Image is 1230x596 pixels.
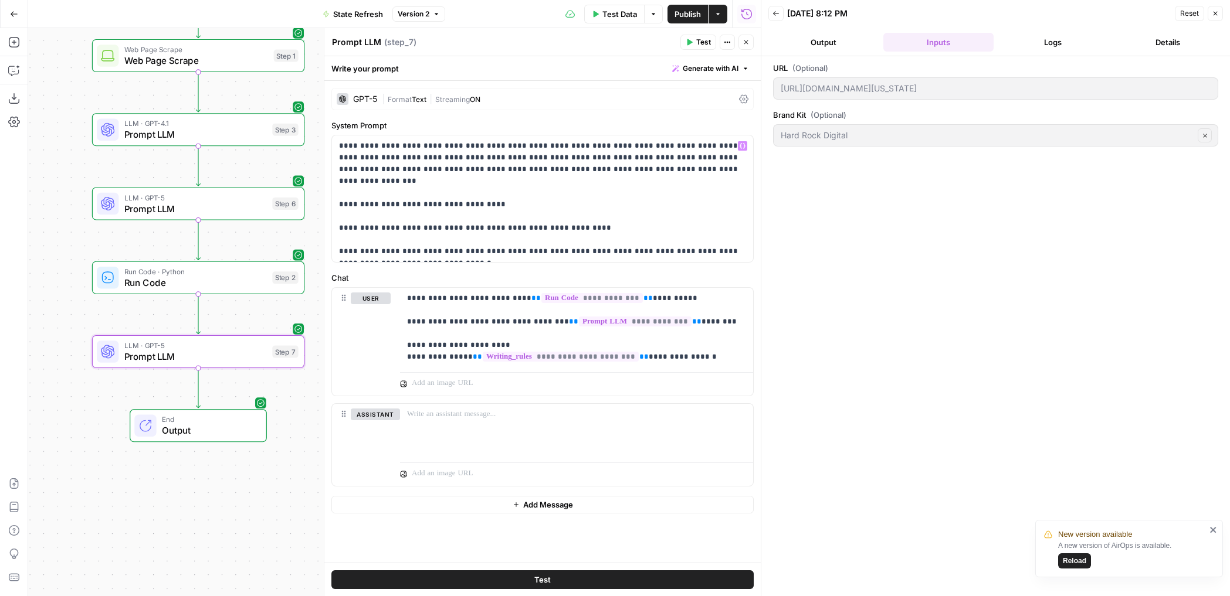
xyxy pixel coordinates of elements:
[768,33,879,52] button: Output
[602,8,637,20] span: Test Data
[196,368,200,408] g: Edge from step_7 to end
[584,5,644,23] button: Test Data
[667,5,708,23] button: Publish
[272,271,298,284] div: Step 2
[1209,525,1218,534] button: close
[811,109,846,121] span: (Optional)
[92,335,304,368] div: LLM · GPT-5Prompt LLMStep 7
[124,340,267,351] span: LLM · GPT-5
[331,272,754,284] label: Chat
[332,36,381,48] textarea: Prompt LLM
[667,61,754,76] button: Generate with AI
[1058,540,1206,568] div: A new version of AirOps is available.
[998,33,1109,52] button: Logs
[1175,6,1204,21] button: Reset
[351,292,391,304] button: user
[124,44,268,55] span: Web Page Scrape
[353,95,377,103] div: GPT-5
[324,56,761,80] div: Write your prompt
[412,95,426,104] span: Text
[1063,556,1086,566] span: Reload
[162,424,255,437] span: Output
[680,35,716,50] button: Test
[92,409,304,442] div: EndOutput
[272,345,298,357] div: Step 7
[1058,553,1091,568] button: Reload
[92,187,304,220] div: LLM · GPT-5Prompt LLMStep 6
[124,118,267,129] span: LLM · GPT-4.1
[333,8,383,20] span: State Refresh
[388,95,412,104] span: Format
[272,124,298,136] div: Step 3
[773,109,1218,121] label: Brand Kit
[351,408,400,420] button: assistant
[332,404,391,486] div: assistant
[683,63,738,74] span: Generate with AI
[426,93,435,104] span: |
[316,5,390,23] button: State Refresh
[124,350,267,363] span: Prompt LLM
[274,49,299,62] div: Step 1
[124,266,267,277] span: Run Code · Python
[92,113,304,146] div: LLM · GPT-4.1Prompt LLMStep 3
[1180,8,1199,19] span: Reset
[331,120,754,131] label: System Prompt
[435,95,470,104] span: Streaming
[124,53,268,67] span: Web Page Scrape
[398,9,429,19] span: Version 2
[331,570,754,589] button: Test
[1058,529,1132,540] span: New version available
[534,574,551,585] span: Test
[124,202,267,215] span: Prompt LLM
[92,261,304,294] div: Run Code · PythonRun CodeStep 2
[124,192,267,203] span: LLM · GPT-5
[196,294,200,334] g: Edge from step_2 to step_7
[792,62,828,74] span: (Optional)
[781,130,1194,141] input: Hard Rock Digital
[1113,33,1223,52] button: Details
[124,275,267,289] span: Run Code
[196,220,200,260] g: Edge from step_6 to step_2
[124,128,267,141] span: Prompt LLM
[331,496,754,513] button: Add Message
[883,33,994,52] button: Inputs
[696,37,711,47] span: Test
[382,93,388,104] span: |
[196,146,200,186] g: Edge from step_3 to step_6
[162,414,255,425] span: End
[196,72,200,112] g: Edge from step_1 to step_3
[470,95,480,104] span: ON
[523,499,573,510] span: Add Message
[384,36,416,48] span: ( step_7 )
[332,288,391,396] div: user
[272,197,298,210] div: Step 6
[92,39,304,72] div: Web Page ScrapeWeb Page ScrapeStep 1
[392,6,445,22] button: Version 2
[773,62,1218,74] label: URL
[675,8,701,20] span: Publish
